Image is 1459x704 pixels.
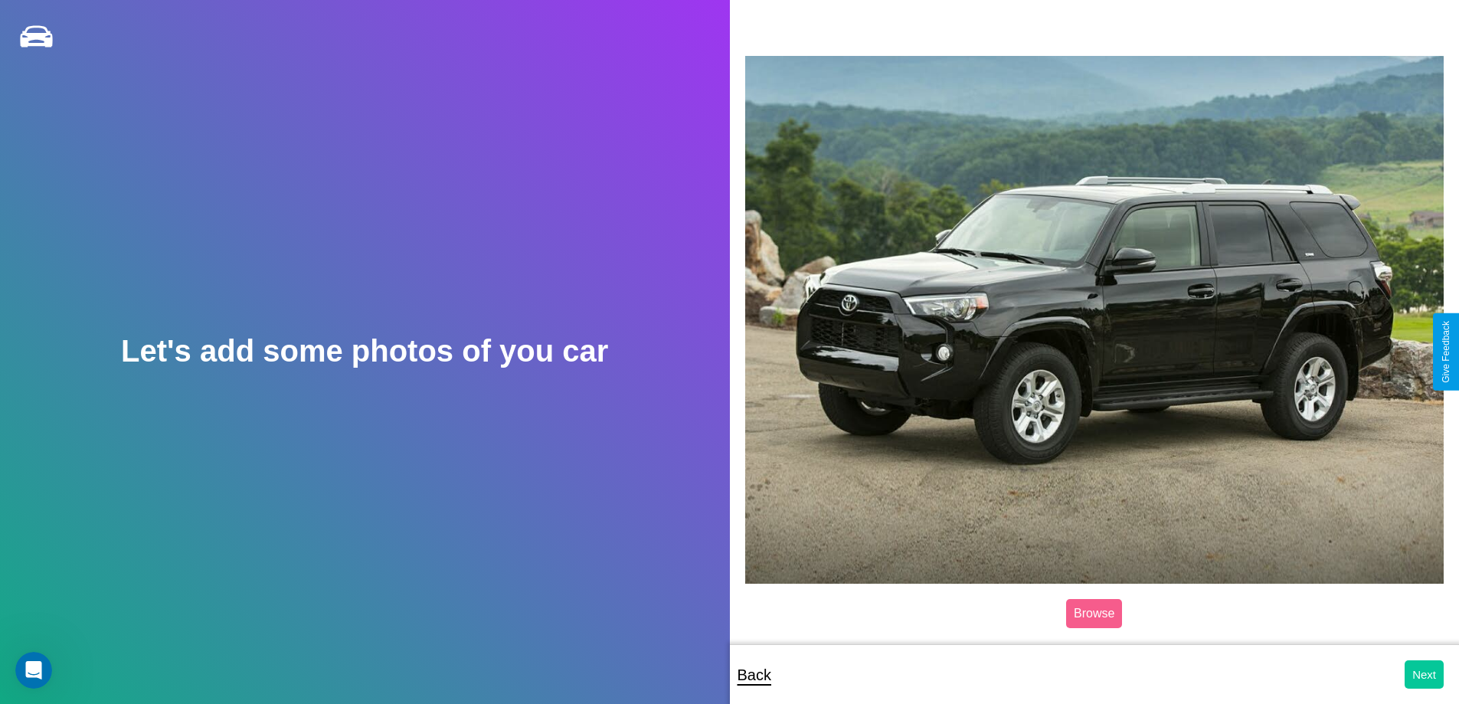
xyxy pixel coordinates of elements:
img: posted [745,56,1444,583]
p: Back [738,661,771,689]
label: Browse [1066,599,1122,628]
h2: Let's add some photos of you car [121,334,608,368]
div: Give Feedback [1441,321,1451,383]
button: Next [1405,660,1444,689]
iframe: Intercom live chat [15,652,52,689]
